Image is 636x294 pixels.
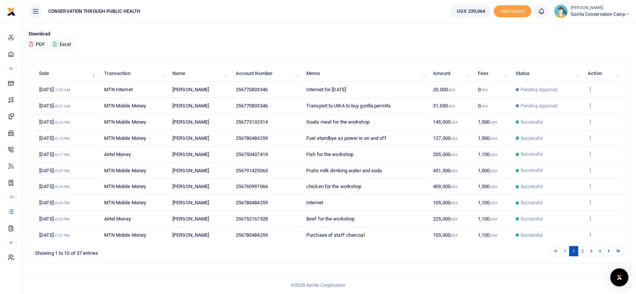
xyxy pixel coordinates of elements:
small: UGX [448,88,455,92]
span: 0 [478,87,488,92]
small: 05:44 PM [54,185,70,189]
span: 105,000 [433,232,458,238]
small: 03:23 PM [54,120,70,124]
span: [PERSON_NAME] [172,152,209,157]
small: UGX [490,233,497,237]
small: UGX [481,88,488,92]
span: Airtel Money [104,216,131,222]
span: 31,030 [433,103,455,109]
span: 20,000 [433,87,455,92]
small: UGX [450,153,458,157]
p: Download [29,30,630,38]
small: 11:03 AM [54,88,71,92]
span: CONSERVATION THROUGH PUBLIC HEALTH [45,8,143,15]
span: [PERSON_NAME] [172,216,209,222]
li: Toup your wallet [494,5,532,18]
span: Successful [521,199,543,206]
span: Internet for [DATE] [306,87,346,92]
span: [DATE] [39,152,70,157]
small: UGX [490,201,497,205]
span: MTN Mobile Money [104,232,146,238]
span: 205,000 [433,152,458,157]
small: UGX [450,201,458,205]
th: Account Number: activate to sort column ascending [232,66,302,82]
span: 256773132514 [236,119,268,125]
span: 256780484259 [236,232,268,238]
small: UGX [448,104,455,108]
small: UGX [490,120,497,124]
span: Beef for the workshop [306,216,355,222]
span: 256760997066 [236,184,268,189]
span: [DATE] [39,216,70,222]
span: Goats meat for the workshop [306,119,370,125]
span: 256770833346 [236,103,268,109]
span: [DATE] [39,200,70,205]
span: Internet [306,200,323,205]
span: 127,000 [433,135,458,141]
span: [PERSON_NAME] [172,103,209,109]
span: Fruits milk drinking water and soda [306,168,382,173]
small: UGX [490,136,497,141]
span: [DATE] [39,232,70,238]
small: 05:47 PM [54,169,70,173]
th: Name: activate to sort column ascending [168,66,232,82]
span: [DATE] [39,103,70,109]
small: UGX [490,169,497,173]
span: 409,000 [433,184,458,189]
span: MTN Mobile Money [104,168,146,173]
span: Successful [521,167,543,174]
small: UGX [490,185,497,189]
a: logo-small logo-large logo-large [7,8,16,14]
span: [DATE] [39,184,70,189]
small: UGX [450,233,458,237]
span: [DATE] [39,135,70,141]
span: Purchase of staff charcoal [306,232,365,238]
span: Add money [494,5,532,18]
span: 256752167528 [236,216,268,222]
span: [PERSON_NAME] [172,184,209,189]
li: M [6,236,16,249]
span: [PERSON_NAME] [172,200,209,205]
span: Successful [521,135,543,142]
span: 1,500 [478,119,497,125]
a: Add money [494,8,532,14]
th: Amount: activate to sort column ascending [429,66,474,82]
span: chicken for the workshop [306,184,361,189]
span: UGX 239,064 [457,8,485,15]
a: 3 [587,246,596,256]
span: [DATE] [39,87,70,92]
li: M [6,62,16,75]
small: 09:21 AM [54,104,71,108]
span: 1,100 [478,200,497,205]
span: Successful [521,183,543,190]
span: 256780484259 [236,135,268,141]
span: [PERSON_NAME] [172,135,209,141]
span: MTN Mobile Money [104,103,146,109]
span: 225,000 [433,216,458,222]
small: UGX [490,217,497,221]
span: 451,500 [433,168,458,173]
small: UGX [450,120,458,124]
span: 105,000 [433,200,458,205]
span: Airtel Money [104,152,131,157]
button: PDF [29,38,45,51]
span: Fish for the workshop [306,152,353,157]
th: Transaction: activate to sort column ascending [100,66,168,82]
small: 01:51 PM [54,233,70,237]
a: UGX 239,064 [451,5,491,18]
small: 03:19 PM [54,136,70,141]
a: 2 [578,246,587,256]
th: Memo: activate to sort column ascending [302,66,429,82]
span: Pending Approval [521,86,558,93]
span: [PERSON_NAME] [172,232,209,238]
li: Wallet ballance [448,5,494,18]
small: UGX [450,217,458,221]
th: Date: activate to sort column descending [35,66,100,82]
div: Open Intercom Messenger [610,268,628,286]
li: Ac [6,191,16,203]
span: [DATE] [39,168,70,173]
span: MTN Mobile Money [104,200,146,205]
img: logo-small [7,7,16,16]
a: 1 [569,246,578,256]
small: UGX [481,104,488,108]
